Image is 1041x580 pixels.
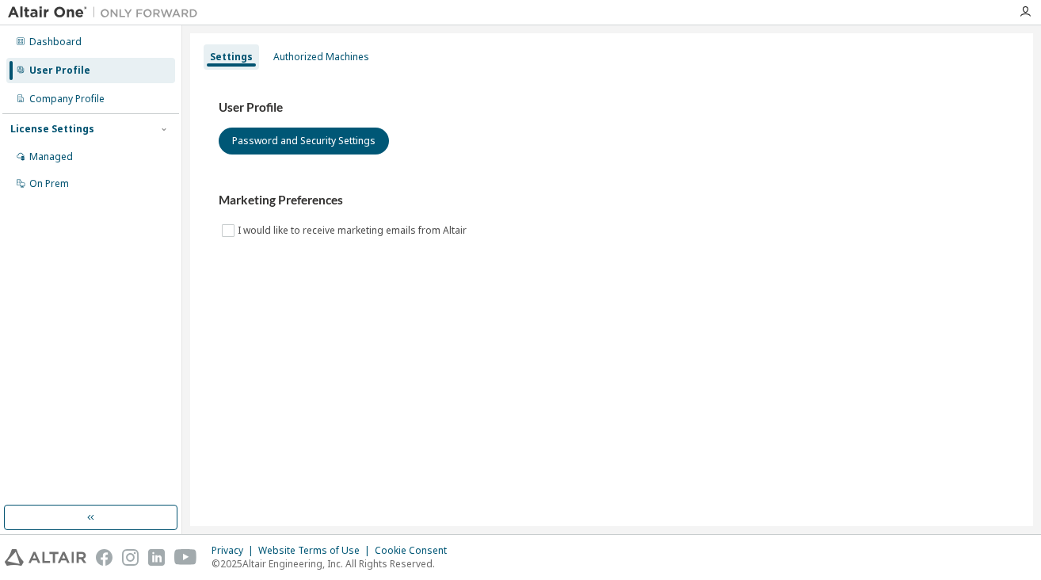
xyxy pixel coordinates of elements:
img: Altair One [8,5,206,21]
div: Managed [29,151,73,163]
div: License Settings [10,123,94,135]
p: © 2025 Altair Engineering, Inc. All Rights Reserved. [212,557,456,570]
div: User Profile [29,64,90,77]
div: Website Terms of Use [258,544,375,557]
img: altair_logo.svg [5,549,86,566]
h3: User Profile [219,100,1005,116]
img: linkedin.svg [148,549,165,566]
div: Company Profile [29,93,105,105]
h3: Marketing Preferences [219,193,1005,208]
img: facebook.svg [96,549,112,566]
label: I would like to receive marketing emails from Altair [238,221,470,240]
div: On Prem [29,177,69,190]
div: Dashboard [29,36,82,48]
div: Authorized Machines [273,51,369,63]
img: instagram.svg [122,549,139,566]
img: youtube.svg [174,549,197,566]
div: Cookie Consent [375,544,456,557]
div: Privacy [212,544,258,557]
div: Settings [210,51,253,63]
button: Password and Security Settings [219,128,389,155]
